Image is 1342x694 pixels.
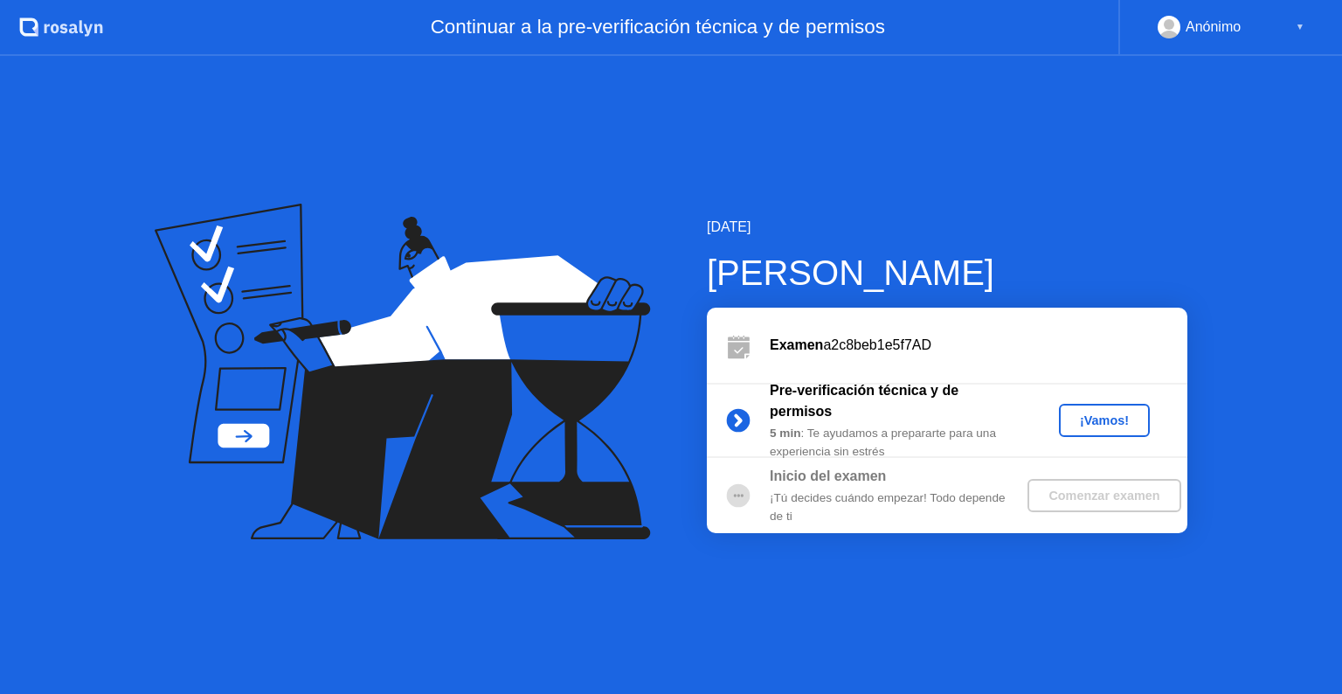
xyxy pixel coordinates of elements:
[1186,16,1241,38] div: Anónimo
[707,246,1187,299] div: [PERSON_NAME]
[707,217,1187,238] div: [DATE]
[1059,404,1150,437] button: ¡Vamos!
[1066,413,1143,427] div: ¡Vamos!
[1027,479,1180,512] button: Comenzar examen
[770,425,1021,461] div: : Te ayudamos a prepararte para una experiencia sin estrés
[1296,16,1304,38] div: ▼
[770,489,1021,525] div: ¡Tú decides cuándo empezar! Todo depende de ti
[1034,489,1173,503] div: Comenzar examen
[770,383,958,419] b: Pre-verificación técnica y de permisos
[770,335,1187,356] div: a2c8beb1e5f7AD
[770,468,886,483] b: Inicio del examen
[770,427,801,440] b: 5 min
[770,337,823,352] b: Examen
